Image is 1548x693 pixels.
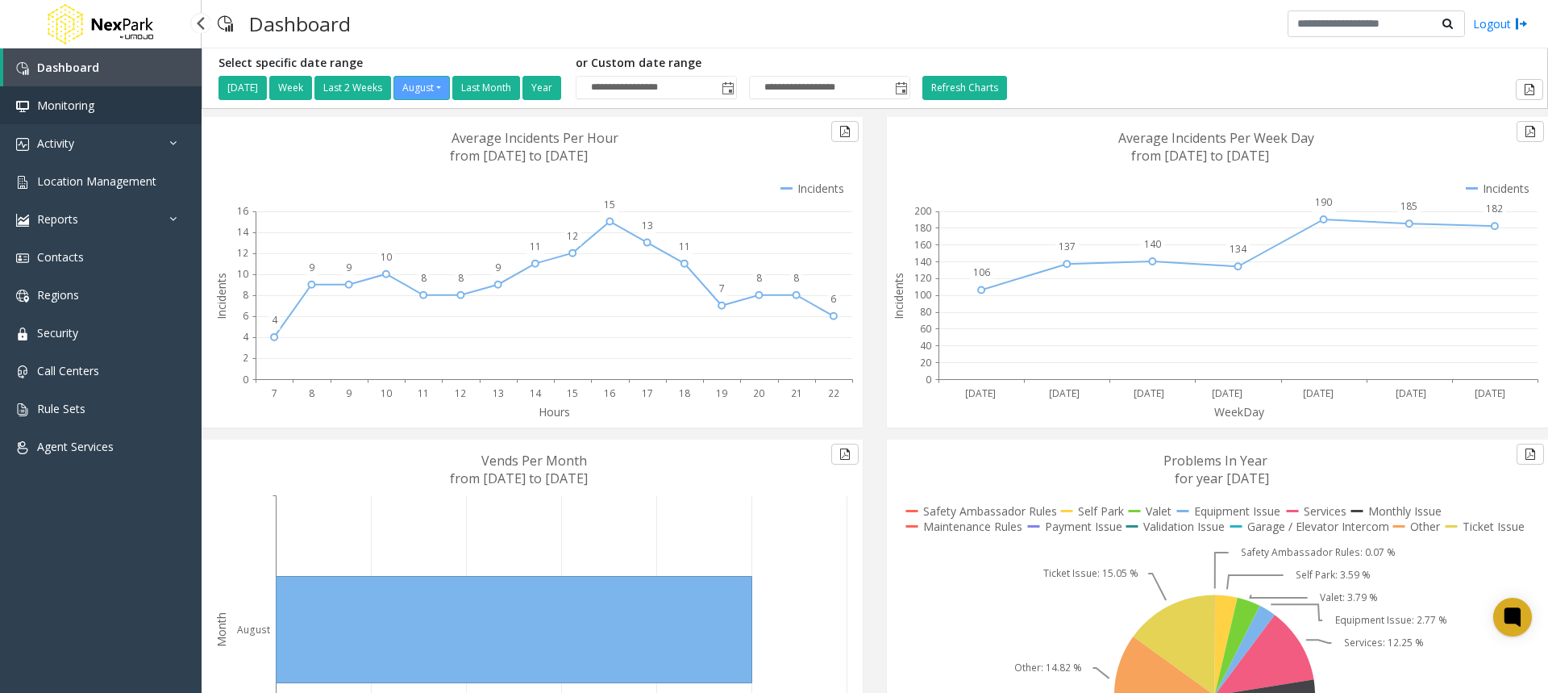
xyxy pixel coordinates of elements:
[37,249,84,265] span: Contacts
[421,271,427,285] text: 8
[973,265,990,279] text: 106
[1473,15,1528,32] a: Logout
[1059,240,1076,253] text: 137
[1486,202,1503,215] text: 182
[16,290,29,303] img: 'icon'
[243,373,248,386] text: 0
[218,76,267,100] button: [DATE]
[1241,545,1396,559] text: Safety Ambassador Rules: 0.07 %
[828,386,839,400] text: 22
[37,287,79,303] span: Regions
[455,386,466,400] text: 12
[493,386,504,400] text: 13
[1303,386,1334,400] text: [DATE]
[16,176,29,189] img: 'icon'
[16,214,29,227] img: 'icon'
[1320,591,1378,604] text: Valet: 3.79 %
[793,271,799,285] text: 8
[539,404,570,420] text: Hours
[604,198,615,211] text: 15
[756,271,762,285] text: 8
[381,386,392,400] text: 10
[3,48,202,86] a: Dashboard
[450,147,588,165] text: from [DATE] to [DATE]
[450,470,588,487] text: from [DATE] to [DATE]
[1163,452,1267,470] text: Problems In Year
[831,444,859,465] button: Export to pdf
[272,313,278,327] text: 4
[642,219,653,232] text: 13
[309,386,314,400] text: 8
[1517,444,1544,465] button: Export to pdf
[567,386,578,400] text: 15
[1335,613,1447,627] text: Equipment Issue: 2.77 %
[753,386,764,400] text: 20
[1230,242,1247,256] text: 134
[16,328,29,340] img: 'icon'
[1396,386,1426,400] text: [DATE]
[831,121,859,142] button: Export to pdf
[576,56,910,70] h5: or Custom date range
[241,4,359,44] h3: Dashboard
[604,386,615,400] text: 16
[37,173,156,189] span: Location Management
[1131,147,1269,165] text: from [DATE] to [DATE]
[16,252,29,265] img: 'icon'
[16,403,29,416] img: 'icon'
[914,271,931,285] text: 120
[393,76,450,100] button: August
[272,386,277,400] text: 7
[914,238,931,252] text: 160
[530,386,542,400] text: 14
[1014,661,1082,674] text: Other: 14.82 %
[920,356,931,369] text: 20
[495,261,501,274] text: 9
[218,4,233,44] img: pageIcon
[237,225,249,239] text: 14
[1400,199,1417,213] text: 185
[679,240,690,253] text: 11
[37,363,99,378] span: Call Centers
[1516,79,1543,100] button: Export to pdf
[314,76,391,100] button: Last 2 Weeks
[451,129,618,147] text: Average Incidents Per Hour
[1315,195,1332,209] text: 190
[914,204,931,218] text: 200
[914,221,931,235] text: 180
[16,365,29,378] img: 'icon'
[679,386,690,400] text: 18
[1344,636,1424,649] text: Services: 12.25 %
[346,386,352,400] text: 9
[1475,386,1505,400] text: [DATE]
[920,339,931,353] text: 40
[914,288,931,302] text: 100
[237,246,248,260] text: 12
[1118,129,1314,147] text: Average Incidents Per Week Day
[309,261,314,274] text: 9
[1134,386,1164,400] text: [DATE]
[237,267,248,281] text: 10
[243,330,249,344] text: 4
[214,612,229,647] text: Month
[243,309,248,323] text: 6
[914,255,931,269] text: 140
[16,100,29,113] img: 'icon'
[381,250,392,264] text: 10
[530,240,541,253] text: 11
[716,386,727,400] text: 19
[1212,386,1242,400] text: [DATE]
[891,273,906,319] text: Incidents
[920,305,931,319] text: 80
[37,98,94,113] span: Monitoring
[719,282,725,295] text: 7
[926,373,931,386] text: 0
[642,386,653,400] text: 17
[522,76,561,100] button: Year
[37,211,78,227] span: Reports
[269,76,312,100] button: Week
[37,439,114,454] span: Agent Services
[214,273,229,319] text: Incidents
[237,204,248,218] text: 16
[1049,386,1080,400] text: [DATE]
[1296,568,1371,582] text: Self Park: 3.59 %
